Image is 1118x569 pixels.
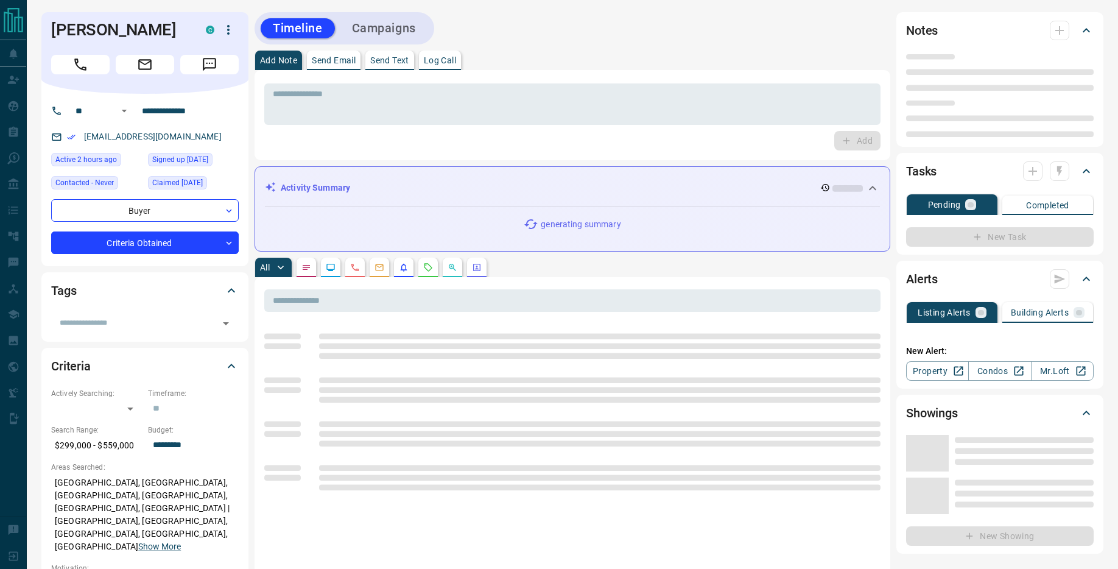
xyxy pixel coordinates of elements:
[51,462,239,473] p: Areas Searched:
[51,199,239,222] div: Buyer
[906,403,958,423] h2: Showings
[1011,308,1069,317] p: Building Alerts
[51,388,142,399] p: Actively Searching:
[906,21,938,40] h2: Notes
[51,281,76,300] h2: Tags
[423,263,433,272] svg: Requests
[472,263,482,272] svg: Agent Actions
[206,26,214,34] div: condos.ca
[55,154,117,166] span: Active 2 hours ago
[1026,201,1069,210] p: Completed
[374,263,384,272] svg: Emails
[370,56,409,65] p: Send Text
[51,436,142,456] p: $299,000 - $559,000
[906,398,1094,428] div: Showings
[350,263,360,272] svg: Calls
[51,356,91,376] h2: Criteria
[1031,361,1094,381] a: Mr.Loft
[265,177,880,199] div: Activity Summary
[312,56,356,65] p: Send Email
[148,153,239,170] div: Mon Oct 29 2018
[51,231,239,254] div: Criteria Obtained
[424,56,456,65] p: Log Call
[51,473,239,557] p: [GEOGRAPHIC_DATA], [GEOGRAPHIC_DATA], [GEOGRAPHIC_DATA], [GEOGRAPHIC_DATA], [GEOGRAPHIC_DATA], [G...
[906,157,1094,186] div: Tasks
[67,133,76,141] svg: Email Verified
[152,154,208,166] span: Signed up [DATE]
[260,263,270,272] p: All
[51,20,188,40] h1: [PERSON_NAME]
[541,218,621,231] p: generating summary
[326,263,336,272] svg: Lead Browsing Activity
[260,56,297,65] p: Add Note
[340,18,428,38] button: Campaigns
[217,315,234,332] button: Open
[180,55,239,74] span: Message
[928,200,961,209] p: Pending
[148,425,239,436] p: Budget:
[968,361,1031,381] a: Condos
[55,177,114,189] span: Contacted - Never
[116,55,174,74] span: Email
[117,104,132,118] button: Open
[148,388,239,399] p: Timeframe:
[261,18,335,38] button: Timeline
[152,177,203,189] span: Claimed [DATE]
[301,263,311,272] svg: Notes
[906,345,1094,358] p: New Alert:
[148,176,239,193] div: Mon Oct 29 2018
[51,153,142,170] div: Tue Sep 16 2025
[399,263,409,272] svg: Listing Alerts
[281,182,350,194] p: Activity Summary
[51,352,239,381] div: Criteria
[906,269,938,289] h2: Alerts
[906,161,937,181] h2: Tasks
[918,308,971,317] p: Listing Alerts
[51,276,239,305] div: Tags
[84,132,222,141] a: [EMAIL_ADDRESS][DOMAIN_NAME]
[51,55,110,74] span: Call
[138,540,181,553] button: Show More
[51,425,142,436] p: Search Range:
[448,263,457,272] svg: Opportunities
[906,361,969,381] a: Property
[906,264,1094,294] div: Alerts
[906,16,1094,45] div: Notes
